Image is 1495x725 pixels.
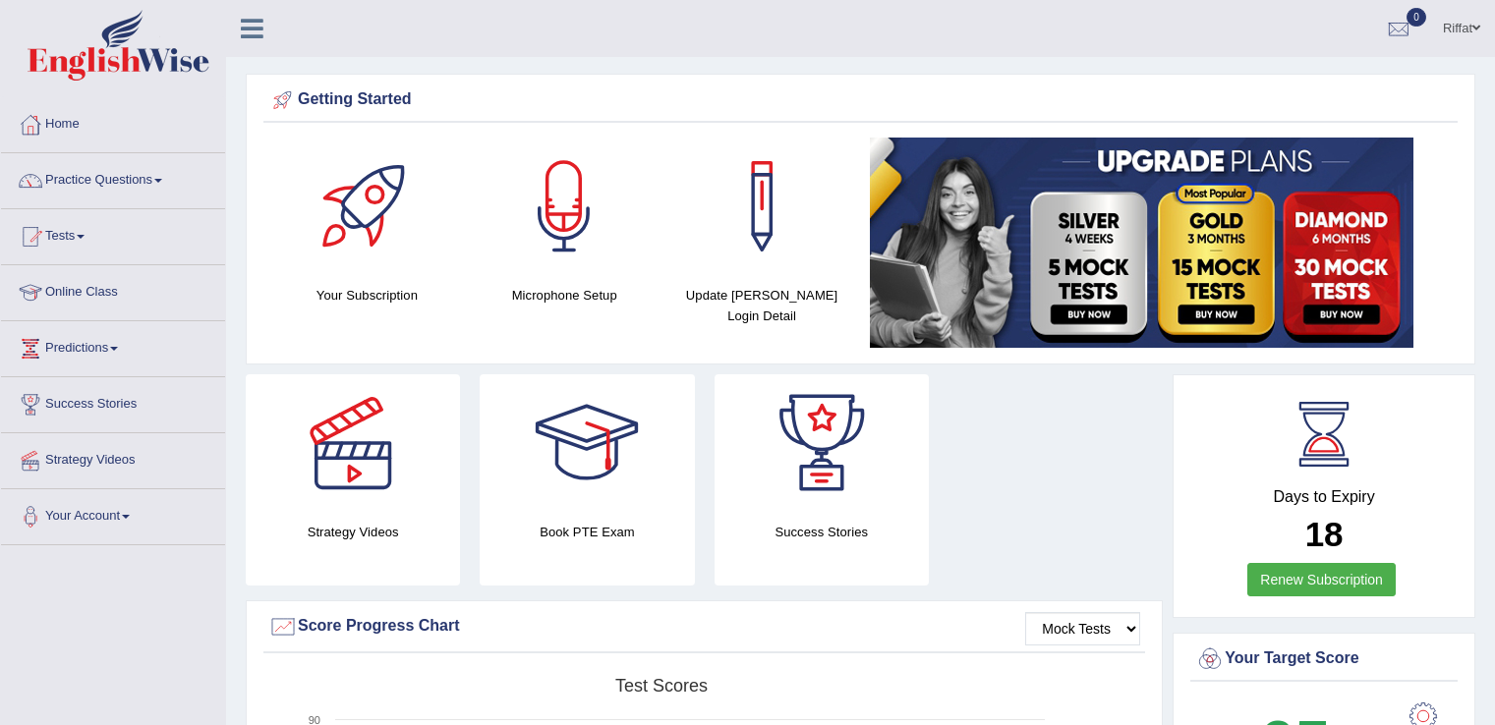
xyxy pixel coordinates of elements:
[615,676,708,696] tspan: Test scores
[1195,488,1453,506] h4: Days to Expiry
[1,97,225,146] a: Home
[673,285,851,326] h4: Update [PERSON_NAME] Login Detail
[1247,563,1396,596] a: Renew Subscription
[1,377,225,426] a: Success Stories
[268,612,1140,641] div: Score Progress Chart
[246,522,460,542] h4: Strategy Videos
[1,321,225,370] a: Predictions
[1195,644,1453,674] div: Your Target Score
[1,153,225,202] a: Practice Questions
[1,265,225,314] a: Online Class
[1407,8,1426,27] span: 0
[278,285,456,306] h4: Your Subscription
[1,489,225,538] a: Your Account
[1,209,225,258] a: Tests
[480,522,694,542] h4: Book PTE Exam
[1305,515,1344,553] b: 18
[1,433,225,482] a: Strategy Videos
[476,285,654,306] h4: Microphone Setup
[268,85,1453,115] div: Getting Started
[870,138,1413,348] img: small5.jpg
[715,522,929,542] h4: Success Stories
